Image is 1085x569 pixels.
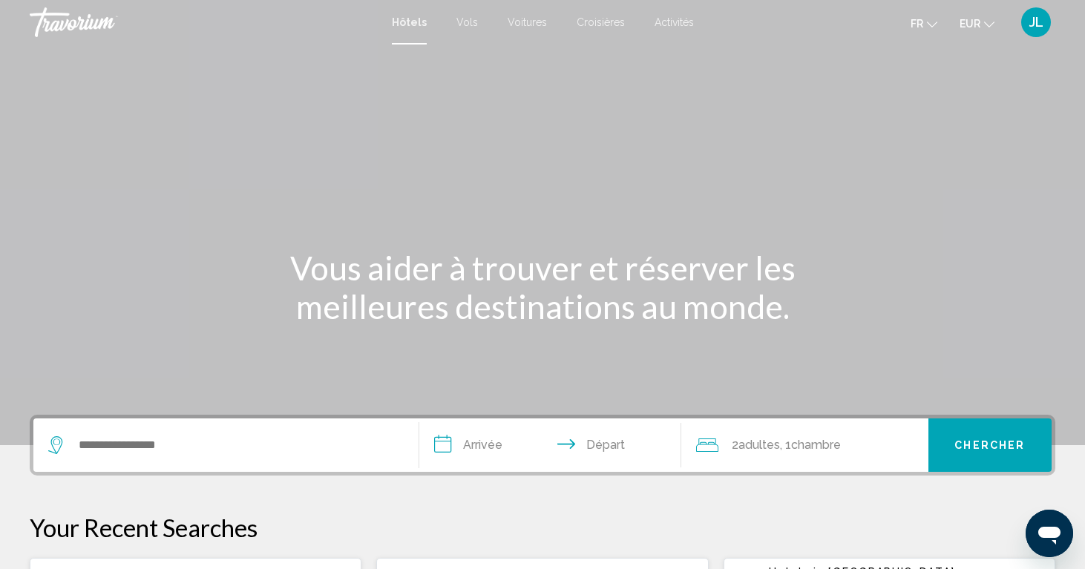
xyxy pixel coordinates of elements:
[791,438,841,452] span: Chambre
[30,513,1055,542] p: Your Recent Searches
[1029,15,1043,30] span: JL
[1026,510,1073,557] iframe: Bouton de lancement de la fenêtre de messagerie
[954,440,1025,452] span: Chercher
[911,18,923,30] span: fr
[33,418,1052,472] div: Search widget
[264,249,821,326] h1: Vous aider à trouver et réserver les meilleures destinations au monde.
[1017,7,1055,38] button: User Menu
[780,435,841,455] span: , 1
[911,13,937,34] button: Change language
[30,7,377,37] a: Travorium
[419,418,681,472] button: Check in and out dates
[732,435,780,455] span: 2
[738,438,780,452] span: Adultes
[392,16,427,28] a: Hôtels
[960,13,994,34] button: Change currency
[928,418,1052,472] button: Chercher
[577,16,625,28] a: Croisières
[960,18,980,30] span: EUR
[508,16,547,28] a: Voitures
[681,418,928,472] button: Travelers: 2 adults, 0 children
[655,16,694,28] a: Activités
[456,16,478,28] a: Vols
